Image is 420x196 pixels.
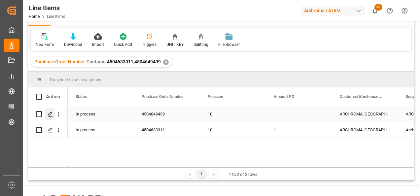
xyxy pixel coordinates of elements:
[193,42,208,48] div: Splitting
[229,171,258,178] div: 1 to 2 of 2 rows
[208,94,223,99] span: Posición
[29,3,65,13] div: Line Items
[50,77,101,82] span: Drag here to set row groups
[36,42,54,48] div: New Form
[332,106,398,122] div: ARCHROMA [GEOGRAPHIC_DATA] S.A.S
[92,42,104,48] div: Import
[163,59,169,65] div: ✕
[367,3,382,18] button: show 80 new notifications
[218,42,240,48] div: File Browser
[340,94,384,99] span: Customer/Warehouse Name
[301,6,365,16] div: Archroma LATAM
[76,94,87,99] span: Status
[28,122,68,138] div: Press SPACE to select this row.
[134,106,200,122] div: 4504649439
[374,4,382,11] span: 80
[266,122,332,138] div: 1
[382,3,397,18] button: Help Center
[134,122,200,138] div: 4504633311
[29,14,40,19] a: Home
[142,94,184,99] span: Purchase Order Number
[197,170,206,178] div: 1
[34,59,85,64] span: Purchase Order Number
[301,4,367,17] button: Archroma LATAM
[87,59,105,64] span: Contains
[274,94,294,99] span: Amount PO
[28,106,68,122] div: Press SPACE to select this row.
[166,42,184,48] div: UNIT KEY
[68,122,134,138] div: In process
[107,59,161,64] span: 4504633311,4504649439
[64,42,82,48] div: Download
[142,42,157,48] div: Triggers
[332,122,398,138] div: ARCHROMA [GEOGRAPHIC_DATA] S.A.S
[208,122,258,138] div: 10
[208,107,258,122] div: 10
[46,94,60,100] div: Action
[114,42,132,48] div: Quick Add
[68,106,134,122] div: In process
